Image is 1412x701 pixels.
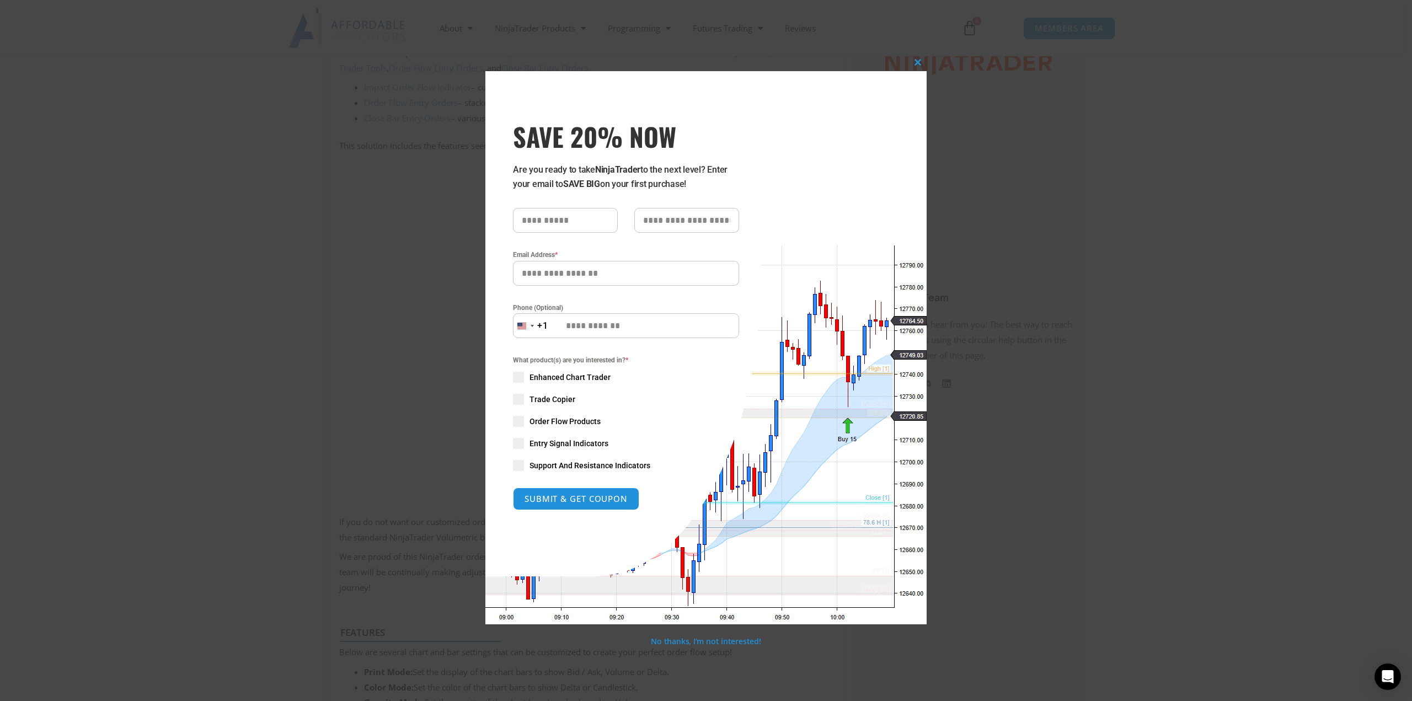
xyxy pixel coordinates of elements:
[513,488,639,510] button: SUBMIT & GET COUPON
[513,460,739,471] label: Support And Resistance Indicators
[529,416,601,427] span: Order Flow Products
[529,394,575,405] span: Trade Copier
[513,121,739,152] h3: SAVE 20% NOW
[513,302,739,313] label: Phone (Optional)
[1374,663,1401,690] div: Open Intercom Messenger
[513,372,739,383] label: Enhanced Chart Trader
[595,164,640,175] strong: NinjaTrader
[537,319,548,333] div: +1
[513,249,739,260] label: Email Address
[529,438,608,449] span: Entry Signal Indicators
[513,438,739,449] label: Entry Signal Indicators
[529,460,650,471] span: Support And Resistance Indicators
[513,355,739,366] span: What product(s) are you interested in?
[513,313,548,338] button: Selected country
[513,394,739,405] label: Trade Copier
[529,372,611,383] span: Enhanced Chart Trader
[513,416,739,427] label: Order Flow Products
[513,163,739,191] p: Are you ready to take to the next level? Enter your email to on your first purchase!
[563,179,600,189] strong: SAVE BIG
[651,636,761,646] a: No thanks, I’m not interested!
